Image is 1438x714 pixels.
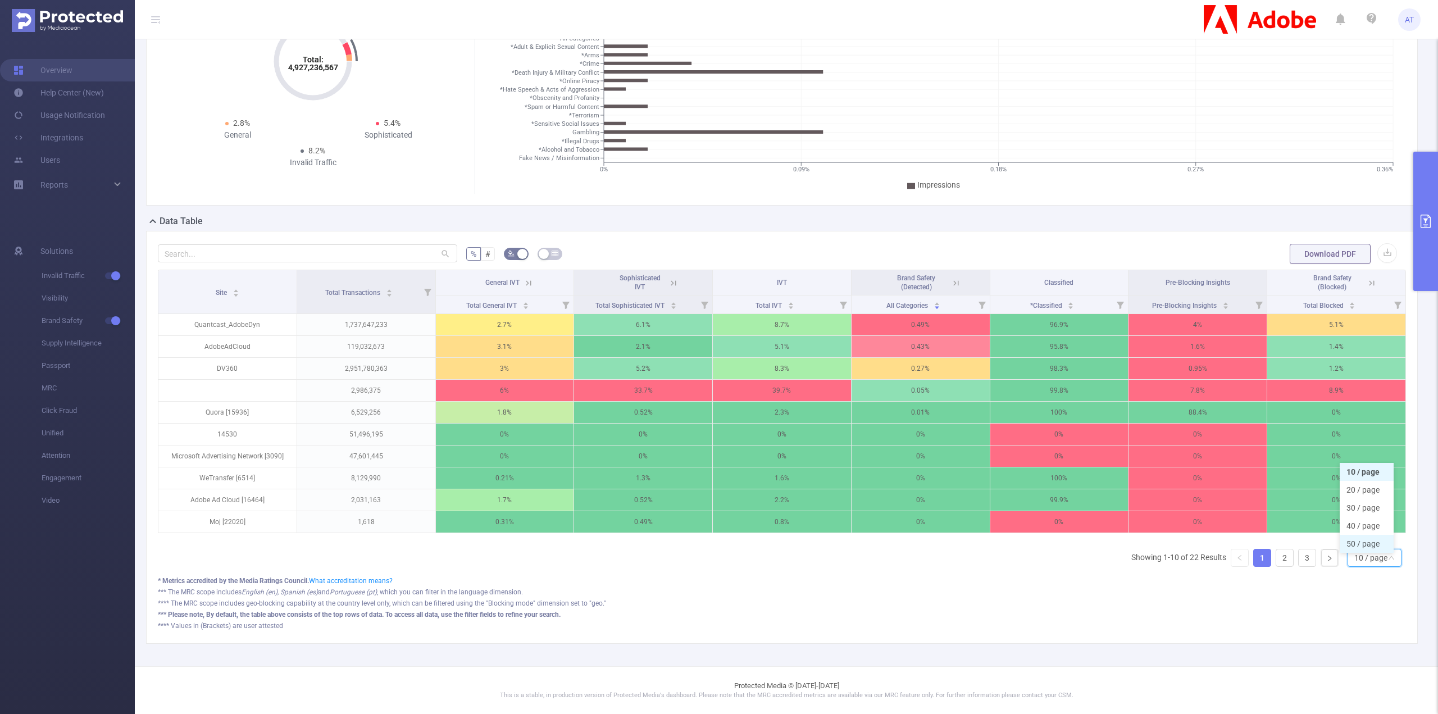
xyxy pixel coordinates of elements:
p: 1.2% [1267,358,1405,379]
p: 0% [1267,402,1405,423]
span: # [485,249,490,258]
span: Unified [42,422,135,444]
tspan: *Death Injury & Military Conflict [512,69,599,76]
li: 40 / page [1340,517,1394,535]
p: 88.4% [1128,402,1267,423]
tspan: *Spam or Harmful Content [525,103,599,111]
i: icon: caret-up [1068,301,1074,304]
i: icon: caret-down [386,292,393,295]
p: 0.01% [852,402,990,423]
i: Filter menu [558,295,574,313]
p: 5.2% [574,358,712,379]
p: 0% [436,424,574,445]
i: icon: caret-up [1349,301,1355,304]
span: Brand Safety [42,310,135,332]
p: 0% [1267,445,1405,467]
span: Invalid Traffic [42,265,135,287]
p: 0.43% [852,336,990,357]
span: Video [42,489,135,512]
div: Sort [1222,301,1229,307]
span: All Categories [886,302,930,310]
p: 0% [852,511,990,533]
p: 0% [1128,424,1267,445]
span: Brand Safety (Blocked) [1313,274,1351,291]
p: 0% [713,424,851,445]
i: Portuguese (pt) [330,588,377,596]
p: 33.7% [574,380,712,401]
tspan: *Crime [580,61,599,68]
i: icon: right [1326,555,1333,562]
a: Users [13,149,60,171]
a: 2 [1276,549,1293,566]
div: Sort [1067,301,1074,307]
p: 0.21% [436,467,574,489]
p: 1.6% [1128,336,1267,357]
i: icon: caret-up [522,301,529,304]
span: % [471,249,476,258]
li: Previous Page [1231,549,1249,567]
a: Help Center (New) [13,81,104,104]
p: 6.1% [574,314,712,335]
i: icon: caret-down [1068,304,1074,308]
i: icon: caret-up [233,288,239,291]
span: General IVT [485,279,520,286]
button: Download PDF [1290,244,1371,264]
span: Pre-Blocking Insights [1152,302,1218,310]
tspan: Gambling [572,129,599,137]
li: 1 [1253,549,1271,567]
tspan: *Arms [581,52,599,59]
p: Moj [22020] [158,511,297,533]
tspan: 0.27% [1187,166,1204,173]
span: Total Sophisticated IVT [595,302,666,310]
p: 0% [1267,424,1405,445]
p: 6,529,256 [297,402,435,423]
i: icon: table [552,250,558,257]
p: AdobeAdCloud [158,336,297,357]
i: icon: caret-down [934,304,940,308]
p: 14530 [158,424,297,445]
div: Sort [522,301,529,307]
p: 95.8% [990,336,1128,357]
span: Visibility [42,287,135,310]
i: icon: caret-up [386,288,393,291]
p: 5.1% [713,336,851,357]
tspan: All Categories [560,35,599,42]
p: 98.3% [990,358,1128,379]
p: 8.9% [1267,380,1405,401]
i: Filter menu [974,295,990,313]
p: 0% [1128,445,1267,467]
a: Usage Notification [13,104,105,126]
p: Microsoft Advertising Network [3090] [158,445,297,467]
i: Filter menu [420,270,435,313]
tspan: *Adult & Explicit Sexual Content [511,43,599,51]
p: 5.1% [1267,314,1405,335]
p: This is a stable, in production version of Protected Media's dashboard. Please note that the MRC ... [163,691,1410,701]
span: Brand Safety (Detected) [897,274,935,291]
p: 99.8% [990,380,1128,401]
tspan: Total: [303,55,324,64]
i: icon: caret-up [1223,301,1229,304]
p: 1.8% [436,402,574,423]
span: 8.2% [308,146,325,155]
p: 0.05% [852,380,990,401]
tspan: Fake News / Misinformation [519,155,599,162]
p: 0% [436,445,574,467]
p: 99.9% [990,489,1128,511]
p: WeTransfer [6514] [158,467,297,489]
div: Sort [233,288,239,294]
tspan: 0% [600,166,608,173]
p: 0.49% [574,511,712,533]
p: 2.7% [436,314,574,335]
li: 2 [1276,549,1294,567]
span: *Classified [1030,302,1064,310]
p: 0.52% [574,489,712,511]
p: 1.4% [1267,336,1405,357]
i: icon: caret-up [671,301,677,304]
p: 0% [1128,467,1267,489]
p: 0.31% [436,511,574,533]
p: 0% [1128,489,1267,511]
p: 119,032,673 [297,336,435,357]
tspan: 0.09% [793,166,809,173]
p: 0% [852,489,990,511]
li: Next Page [1321,549,1339,567]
